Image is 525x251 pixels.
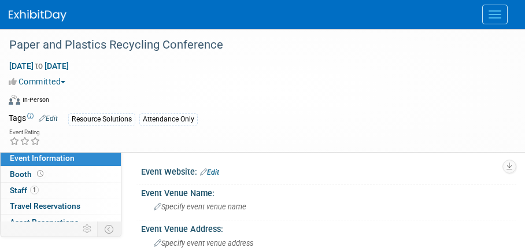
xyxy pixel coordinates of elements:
a: Staff1 [1,183,121,198]
span: Booth not reserved yet [35,169,46,178]
span: Staff [10,186,39,195]
a: Event Information [1,150,121,166]
a: Asset Reservations [1,215,121,230]
td: Toggle Event Tabs [98,222,121,237]
div: Event Format [9,93,511,110]
td: Personalize Event Tab Strip [77,222,98,237]
span: Asset Reservations [10,217,79,227]
div: Event Rating [9,130,40,135]
span: to [34,61,45,71]
div: Resource Solutions [68,113,135,125]
div: In-Person [22,95,49,104]
span: 1 [30,186,39,194]
div: Attendance Only [139,113,198,125]
div: Event Website: [141,163,516,178]
td: Tags [9,112,58,125]
span: Travel Reservations [10,201,80,211]
button: Committed [9,76,70,87]
div: Event Venue Name: [141,184,516,199]
img: Format-Inperson.png [9,95,20,104]
a: Edit [200,168,219,176]
img: ExhibitDay [9,10,66,21]
span: [DATE] [DATE] [9,61,69,71]
a: Booth [1,167,121,182]
div: Event Venue Address: [141,220,516,235]
span: Event Information [10,153,75,163]
a: Edit [39,115,58,123]
span: Specify event venue name [154,202,246,211]
span: Booth [10,169,46,179]
button: Menu [482,5,508,24]
span: Specify event venue address [154,239,253,248]
a: Travel Reservations [1,198,121,214]
div: Paper and Plastics Recycling Conference [5,35,502,56]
